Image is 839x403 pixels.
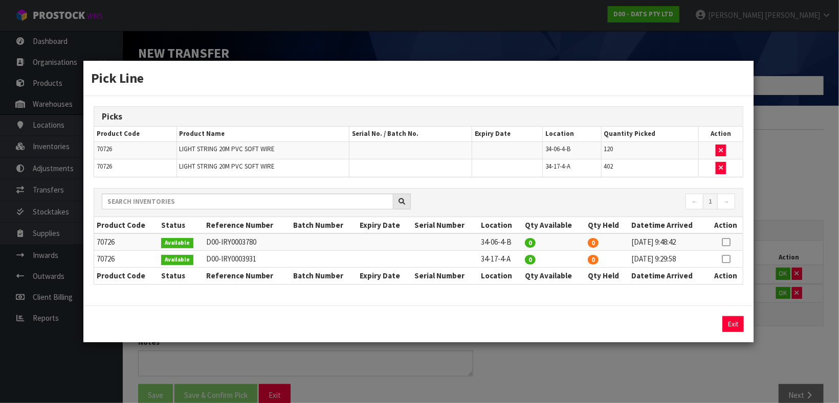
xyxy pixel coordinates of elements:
th: Serial No. / Batch No. [349,127,472,141]
th: Status [159,217,203,233]
span: 0 [588,238,599,248]
th: Batch Number [291,217,358,233]
span: 402 [604,162,613,171]
span: 70726 [97,162,112,171]
th: Serial Number [412,268,479,284]
th: Expiry Date [358,268,412,284]
th: Action [709,268,743,284]
th: Product Code [94,217,159,233]
th: Qty Available [522,217,585,233]
td: [DATE] 9:48:42 [629,233,709,250]
h3: Picks [102,112,735,122]
td: 34-17-4-A [479,251,522,268]
td: 70726 [94,251,159,268]
th: Product Name [176,127,349,141]
th: Quantity Picked [601,127,699,141]
th: Action [699,127,743,141]
th: Qty Held [585,217,629,233]
th: Location [479,217,522,233]
span: LIGHT STRING 20M PVC SOFT WIRE [180,145,275,153]
a: ← [686,194,703,210]
th: Datetime Arrived [629,268,709,284]
th: Product Code [94,127,176,141]
span: 0 [525,238,536,248]
nav: Page navigation [426,194,735,211]
td: D00-IRY0003931 [204,251,291,268]
th: Batch Number [291,268,358,284]
span: 0 [588,255,599,265]
td: 70726 [94,233,159,250]
span: 70726 [97,145,112,153]
th: Serial Number [412,217,479,233]
span: Available [161,255,193,265]
th: Datetime Arrived [629,217,709,233]
td: [DATE] 9:29:58 [629,251,709,268]
td: 34-06-4-B [479,233,522,250]
td: D00-IRY0003780 [204,233,291,250]
th: Location [543,127,601,141]
span: 0 [525,255,536,265]
th: Reference Number [204,268,291,284]
span: 34-06-4-B [545,145,570,153]
input: Search inventories [102,194,393,209]
a: 1 [703,194,718,210]
a: → [717,194,735,210]
span: Available [161,238,193,248]
th: Qty Available [522,268,585,284]
th: Qty Held [585,268,629,284]
span: 120 [604,145,613,153]
span: LIGHT STRING 20M PVC SOFT WIRE [180,162,275,171]
h3: Pick Line [91,68,746,87]
button: Exit [722,316,744,332]
th: Product Code [94,268,159,284]
th: Action [709,217,743,233]
th: Expiry Date [472,127,543,141]
span: 34-17-4-A [545,162,570,171]
th: Location [479,268,522,284]
th: Expiry Date [358,217,412,233]
th: Reference Number [204,217,291,233]
th: Status [159,268,203,284]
